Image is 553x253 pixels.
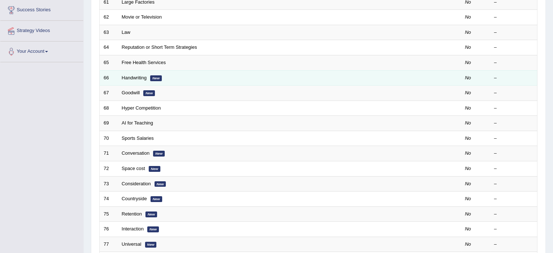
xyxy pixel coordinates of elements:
td: 70 [100,131,118,146]
div: – [494,181,533,187]
em: New [145,242,157,248]
a: Strategy Videos [0,21,83,39]
em: New [155,181,166,187]
em: No [465,120,471,126]
div: – [494,105,533,112]
a: Conversation [122,150,150,156]
a: Space cost [122,166,145,171]
td: 65 [100,55,118,71]
div: – [494,241,533,248]
em: No [465,196,471,201]
td: 69 [100,116,118,131]
em: No [465,105,471,111]
a: Universal [122,241,141,247]
div: – [494,75,533,82]
em: No [465,166,471,171]
div: – [494,44,533,51]
em: New [147,226,159,232]
td: 66 [100,70,118,86]
a: Retention [122,211,142,217]
div: – [494,90,533,96]
a: Sports Salaries [122,135,154,141]
td: 67 [100,86,118,101]
td: 74 [100,191,118,207]
em: No [465,90,471,95]
div: – [494,59,533,66]
td: 77 [100,237,118,252]
a: Reputation or Short Term Strategies [122,44,197,50]
div: – [494,29,533,36]
a: Goodwill [122,90,140,95]
td: 68 [100,100,118,116]
td: 63 [100,25,118,40]
em: No [465,211,471,217]
div: – [494,165,533,172]
a: Free Health Services [122,60,166,65]
a: Law [122,29,131,35]
div: – [494,195,533,202]
em: No [465,29,471,35]
em: No [465,150,471,156]
td: 71 [100,146,118,161]
em: New [153,151,165,157]
div: – [494,135,533,142]
em: New [143,90,155,96]
em: No [465,60,471,65]
em: No [465,226,471,232]
td: 75 [100,206,118,222]
em: No [465,135,471,141]
div: – [494,226,533,233]
a: Hyper Competition [122,105,161,111]
a: Countryside [122,196,147,201]
div: – [494,150,533,157]
em: New [150,75,162,81]
a: Your Account [0,41,83,60]
em: New [145,212,157,217]
a: Movie or Television [122,14,162,20]
em: No [465,44,471,50]
td: 76 [100,222,118,237]
a: Consideration [122,181,151,186]
td: 73 [100,176,118,191]
a: Handwriting [122,75,147,80]
td: 64 [100,40,118,55]
em: New [151,196,162,202]
td: 62 [100,10,118,25]
div: – [494,211,533,218]
em: No [465,241,471,247]
a: Interaction [122,226,144,232]
div: – [494,14,533,21]
em: No [465,75,471,80]
a: AI for Teaching [122,120,153,126]
td: 72 [100,161,118,176]
em: No [465,14,471,20]
div: – [494,120,533,127]
em: No [465,181,471,186]
em: New [149,166,160,172]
